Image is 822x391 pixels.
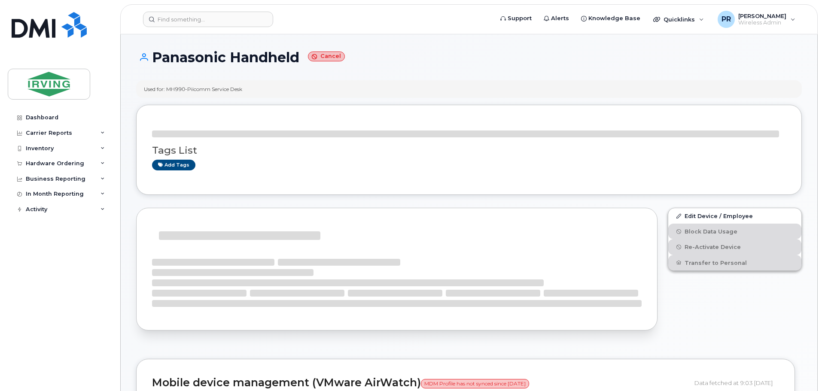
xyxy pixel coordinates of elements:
button: Transfer to Personal [668,255,801,270]
a: Add tags [152,160,195,170]
h3: Tags List [152,145,786,156]
span: Re-Activate Device [685,244,741,250]
h1: Panasonic Handheld [136,50,802,65]
span: MDM Profile has not synced since [DATE] [421,379,529,388]
button: Block Data Usage [668,224,801,239]
button: Re-Activate Device [668,239,801,255]
h2: Mobile device management (VMware AirWatch) [152,377,688,389]
a: Edit Device / Employee [668,208,801,224]
small: Cancel [308,52,345,61]
div: Data fetched at 9:03 [DATE] [694,375,779,391]
div: Used for: MH990-Piicomm Service Desk [144,85,242,93]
